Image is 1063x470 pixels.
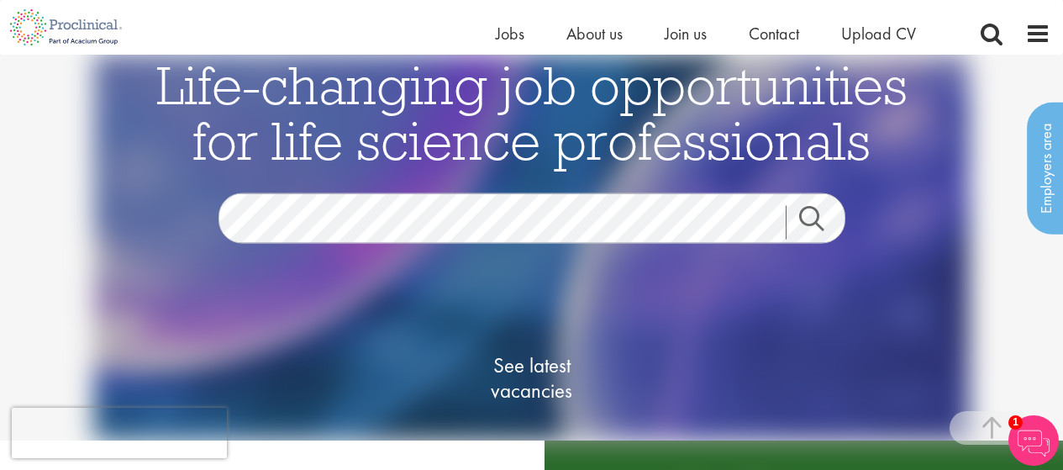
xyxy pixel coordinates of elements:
[566,23,623,45] a: About us
[749,23,799,45] a: Contact
[1008,415,1059,466] img: Chatbot
[665,23,707,45] a: Join us
[1008,415,1023,430] span: 1
[93,55,970,441] img: candidate home
[786,206,858,240] a: Job search submit button
[496,23,524,45] a: Jobs
[12,408,227,458] iframe: reCAPTCHA
[156,51,908,174] span: Life-changing job opportunities for life science professionals
[841,23,916,45] a: Upload CV
[448,353,616,404] span: See latest vacancies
